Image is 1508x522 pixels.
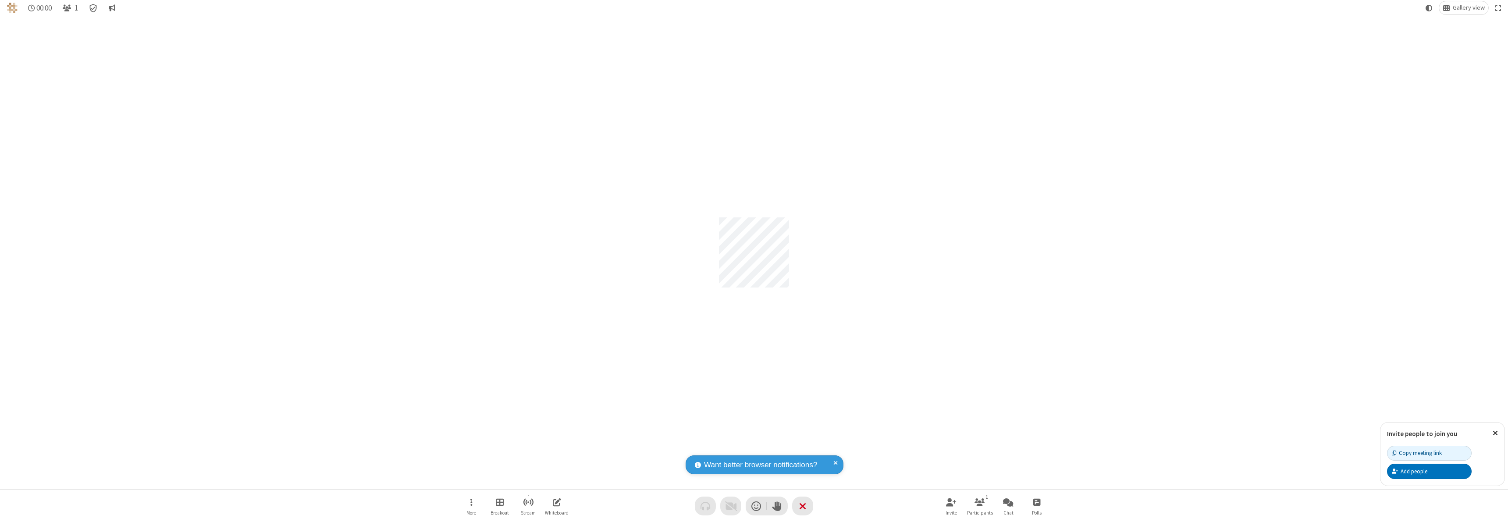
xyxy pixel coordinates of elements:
button: Open poll [1024,494,1050,518]
div: Timer [25,1,56,14]
span: Polls [1032,510,1042,515]
span: Gallery view [1453,4,1485,11]
button: Open shared whiteboard [544,494,570,518]
button: Conversation [105,1,119,14]
span: Chat [1003,510,1014,515]
button: Copy meeting link [1387,446,1472,461]
button: Add people [1387,464,1472,479]
div: 1 [983,493,991,501]
span: More [466,510,476,515]
button: Open participant list [59,1,82,14]
button: Using system theme [1422,1,1436,14]
button: Invite participants (⌘+Shift+I) [938,494,964,518]
span: Whiteboard [545,510,569,515]
button: Manage Breakout Rooms [487,494,513,518]
img: QA Selenium DO NOT DELETE OR CHANGE [7,3,18,13]
span: 00:00 [36,4,52,12]
button: Close popover [1486,423,1504,444]
div: Copy meeting link [1392,449,1442,457]
button: Start streaming [515,494,541,518]
div: Meeting details Encryption enabled [85,1,102,14]
button: Video [720,497,741,515]
button: Audio problem - check your Internet connection or call by phone [695,497,716,515]
button: Raise hand [767,497,788,515]
span: Breakout [491,510,509,515]
span: Stream [521,510,536,515]
button: Open chat [995,494,1021,518]
span: Invite [946,510,957,515]
button: Open participant list [967,494,993,518]
span: Participants [967,510,993,515]
label: Invite people to join you [1387,430,1457,438]
button: Fullscreen [1492,1,1505,14]
button: Open menu [458,494,484,518]
span: 1 [75,4,78,12]
button: End or leave meeting [792,497,813,515]
span: Want better browser notifications? [704,459,817,471]
button: Send a reaction [746,497,767,515]
button: Change layout [1439,1,1488,14]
